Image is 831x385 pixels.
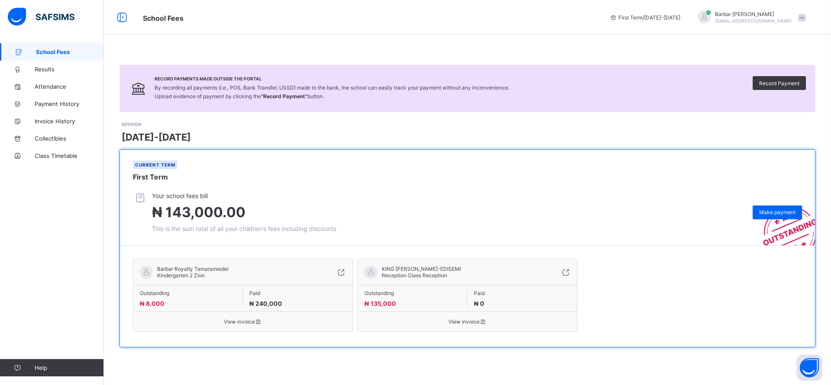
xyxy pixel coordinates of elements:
[35,364,103,371] span: Help
[474,290,570,296] span: Paid
[155,76,509,81] span: Record Payments Made Outside the Portal
[35,100,104,107] span: Payment History
[689,10,810,25] div: BarbarDouglas
[364,318,571,325] span: View invoice
[249,300,282,307] span: ₦ 240,000
[796,355,822,381] button: Open asap
[35,135,104,142] span: Collectibles
[133,173,168,181] span: First Term
[759,209,796,215] span: Make payment
[135,162,175,167] span: Current term
[715,18,792,23] span: [EMAIL_ADDRESS][DOMAIN_NAME]
[35,152,104,159] span: Class Timetable
[152,225,336,232] span: This is the sum total of all your children's fees including discounts
[157,272,205,279] span: Kindergarten 2 Zion
[157,266,229,272] span: Barbar Royalty Tamaramiedei
[152,192,336,199] span: Your school fees bill
[122,122,141,127] span: SESSION
[474,300,484,307] span: ₦ 0
[122,132,191,143] span: [DATE]-[DATE]
[364,290,461,296] span: Outstanding
[35,83,104,90] span: Attendance
[152,204,245,221] span: ₦ 143,000.00
[35,118,104,125] span: Invoice History
[8,8,74,26] img: safsims
[143,14,184,22] span: School Fees
[140,318,346,325] span: View invoice
[155,84,509,99] span: By recording all payments (i.e., POS, Bank Transfer, USSD) made to the bank, the school can easil...
[759,80,799,87] span: Record Payment
[140,290,236,296] span: Outstanding
[261,93,307,99] b: “Record Payment”
[382,272,447,279] span: Reception Class Reception
[140,300,164,307] span: ₦ 8,000
[382,266,461,272] span: KING [PERSON_NAME]-EDISEMI
[364,300,396,307] span: ₦ 135,000
[249,290,346,296] span: Paid
[610,14,680,21] span: session/term information
[752,196,815,245] img: outstanding-stamp.3c148f88c3ebafa6da95868fa43343a1.svg
[36,48,104,55] span: School Fees
[715,11,792,17] span: Barbar [PERSON_NAME]
[35,66,104,73] span: Results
